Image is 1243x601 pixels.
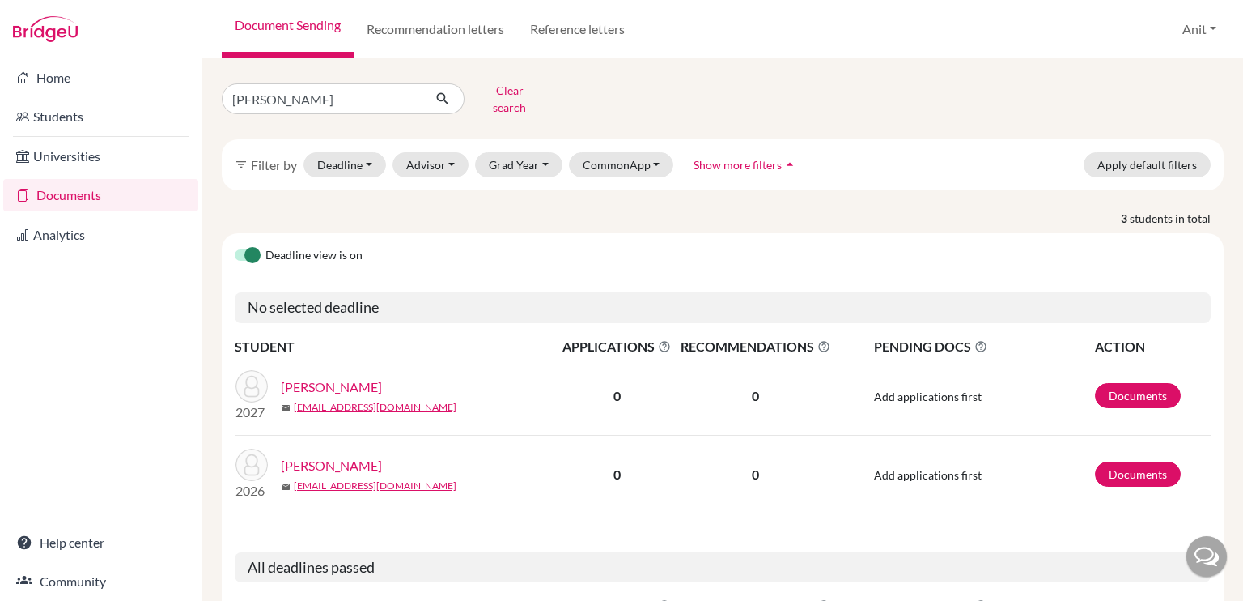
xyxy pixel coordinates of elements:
[1175,14,1224,45] button: Anit
[874,468,982,482] span: Add applications first
[3,179,198,211] a: Documents
[782,156,798,173] i: arrow_drop_up
[559,337,674,356] span: APPLICATIONS
[222,83,422,114] input: Find student by name...
[281,482,291,492] span: mail
[3,62,198,94] a: Home
[1095,383,1181,408] a: Documents
[613,388,621,403] b: 0
[1130,210,1224,227] span: students in total
[3,526,198,559] a: Help center
[281,456,382,475] a: [PERSON_NAME]
[613,467,621,482] b: 0
[1094,336,1211,357] th: ACTION
[874,390,982,403] span: Add applications first
[235,403,268,422] p: 2027
[3,100,198,133] a: Students
[3,140,198,173] a: Universities
[281,377,382,397] a: [PERSON_NAME]
[694,158,782,172] span: Show more filters
[3,565,198,598] a: Community
[235,336,558,357] th: STUDENT
[1095,462,1181,487] a: Documents
[13,16,78,42] img: Bridge-U
[235,158,248,171] i: filter_list
[235,292,1211,323] h5: No selected deadline
[294,400,456,415] a: [EMAIL_ADDRESS][DOMAIN_NAME]
[676,465,834,484] p: 0
[569,152,674,177] button: CommonApp
[392,152,469,177] button: Advisor
[1084,152,1211,177] button: Apply default filters
[3,219,198,251] a: Analytics
[235,449,268,481] img: Rai, Daksh
[265,246,363,266] span: Deadline view is on
[680,152,812,177] button: Show more filtersarrow_drop_up
[1121,210,1130,227] strong: 3
[303,152,386,177] button: Deadline
[281,403,291,413] span: mail
[465,78,554,120] button: Clear search
[676,386,834,406] p: 0
[235,370,268,403] img: Nagpal, Daksh
[251,157,297,173] span: Filter by
[676,337,834,356] span: RECOMMENDATIONS
[475,152,562,177] button: Grad Year
[294,479,456,493] a: [EMAIL_ADDRESS][DOMAIN_NAME]
[235,481,268,501] p: 2026
[874,337,1093,356] span: PENDING DOCS
[235,552,1211,583] h5: All deadlines passed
